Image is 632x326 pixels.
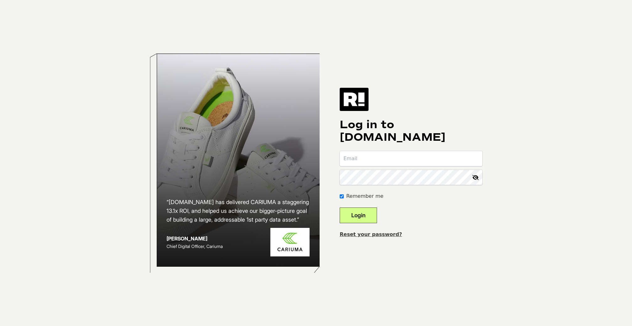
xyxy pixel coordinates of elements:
[340,231,402,237] a: Reset your password?
[340,208,377,223] button: Login
[167,198,310,224] h2: “[DOMAIN_NAME] has delivered CARIUMA a staggering 13.1x ROI, and helped us achieve our bigger-pic...
[167,244,223,249] span: Chief Digital Officer, Cariuma
[340,88,369,111] img: Retention.com
[340,151,482,166] input: Email
[270,228,310,256] img: Cariuma
[167,235,207,242] strong: [PERSON_NAME]
[346,192,383,200] label: Remember me
[340,118,482,144] h1: Log in to [DOMAIN_NAME]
